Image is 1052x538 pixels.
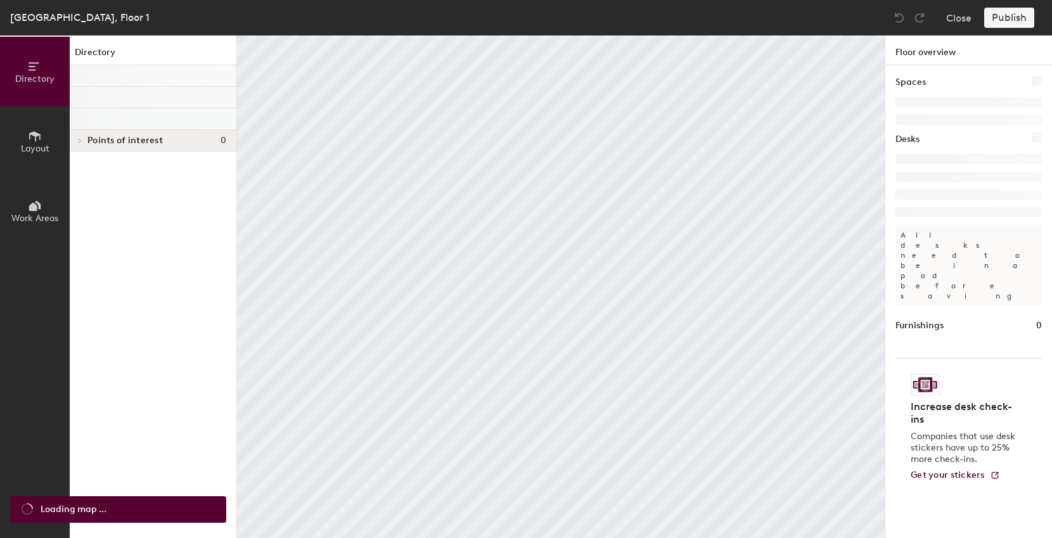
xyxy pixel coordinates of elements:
span: Directory [15,74,55,84]
h1: Floor overview [885,35,1052,65]
span: Layout [21,143,49,154]
span: Loading map ... [41,503,106,516]
span: Points of interest [87,136,163,146]
h1: Spaces [895,75,926,89]
canvas: Map [237,35,885,538]
div: [GEOGRAPHIC_DATA], Floor 1 [10,10,150,25]
a: Get your stickers [911,470,1000,481]
h1: Furnishings [895,319,944,333]
img: Undo [893,11,906,24]
h1: Desks [895,132,920,146]
span: Work Areas [11,213,58,224]
h1: Directory [70,46,236,65]
h1: 0 [1036,319,1042,333]
img: Redo [913,11,926,24]
p: All desks need to be in a pod before saving [895,225,1042,306]
button: Close [946,8,972,28]
h4: Increase desk check-ins [911,400,1019,426]
p: Companies that use desk stickers have up to 25% more check-ins. [911,431,1019,465]
span: Get your stickers [911,470,985,480]
span: 0 [221,136,226,146]
img: Sticker logo [911,374,940,395]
